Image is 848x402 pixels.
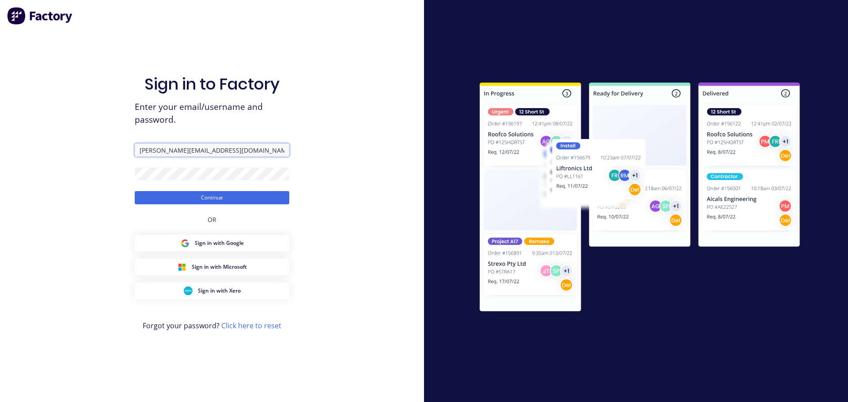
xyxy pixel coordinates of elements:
[178,263,186,271] img: Microsoft Sign in
[208,204,216,235] div: OR
[135,259,289,275] button: Microsoft Sign inSign in with Microsoft
[184,286,193,295] img: Xero Sign in
[198,287,241,295] span: Sign in with Xero
[135,191,289,204] button: Continue
[135,101,289,126] span: Enter your email/username and password.
[144,75,280,94] h1: Sign in to Factory
[135,282,289,299] button: Xero Sign inSign in with Xero
[195,239,244,247] span: Sign in with Google
[181,239,189,248] img: Google Sign in
[143,320,281,331] span: Forgot your password?
[135,235,289,252] button: Google Sign inSign in with Google
[135,143,289,157] input: Email/Username
[221,321,281,331] a: Click here to reset
[460,65,819,332] img: Sign in
[7,7,73,25] img: Factory
[192,263,247,271] span: Sign in with Microsoft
